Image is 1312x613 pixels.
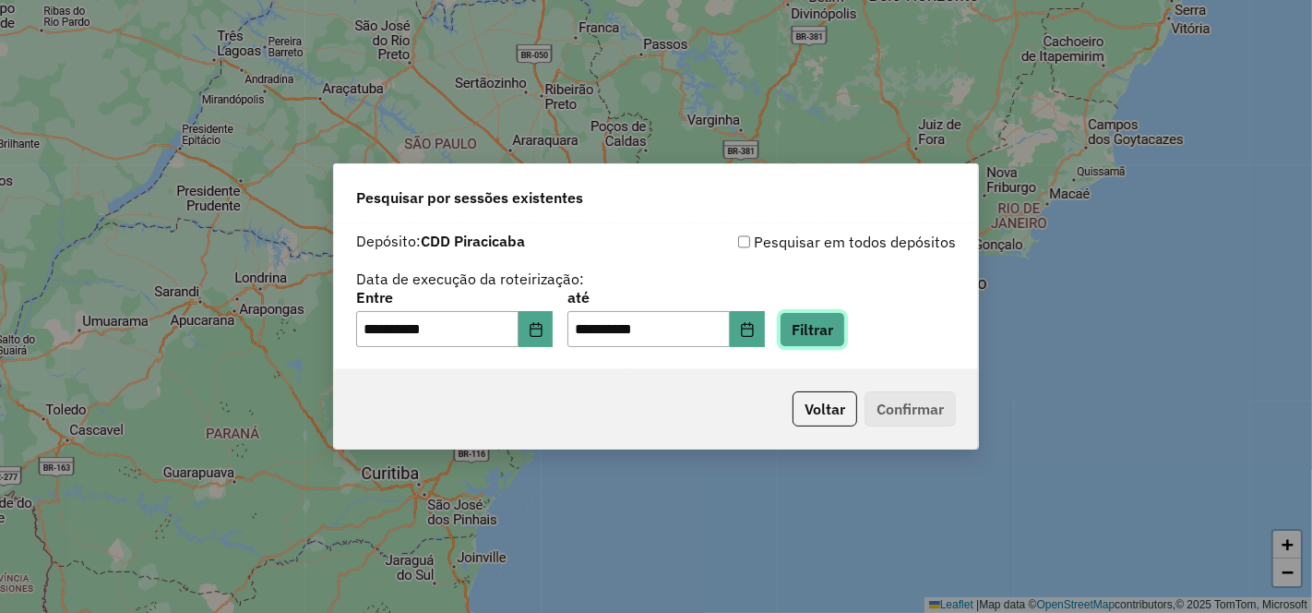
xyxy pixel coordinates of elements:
div: Pesquisar em todos depósitos [656,231,956,253]
button: Filtrar [780,312,845,347]
label: Entre [356,286,553,308]
label: Data de execução da roteirização: [356,268,584,290]
button: Choose Date [730,311,765,348]
label: Depósito: [356,230,525,252]
span: Pesquisar por sessões existentes [356,186,583,209]
button: Choose Date [519,311,554,348]
strong: CDD Piracicaba [421,232,525,250]
label: até [567,286,764,308]
button: Voltar [793,391,857,427]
